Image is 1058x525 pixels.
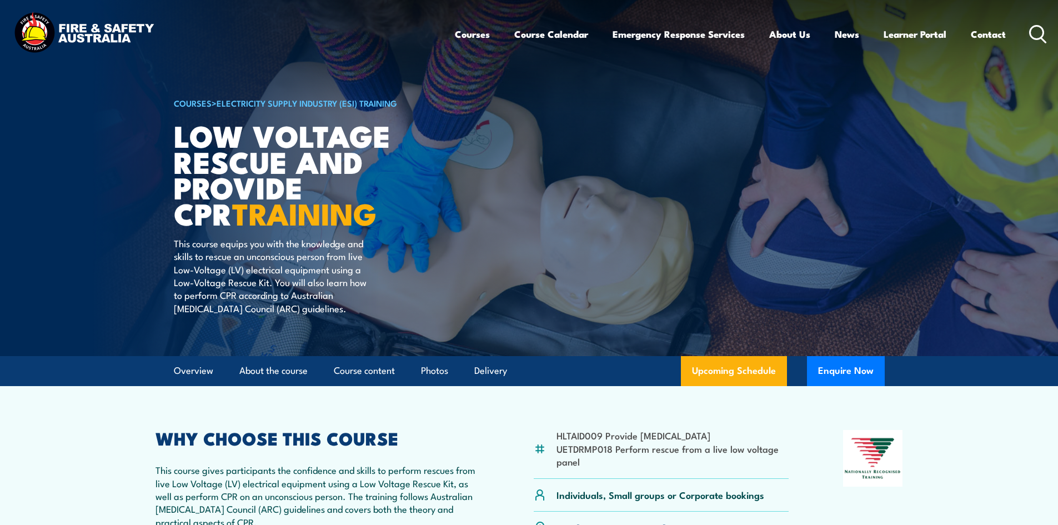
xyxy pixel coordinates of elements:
a: Emergency Response Services [613,19,745,49]
a: Upcoming Schedule [681,356,787,386]
a: COURSES [174,97,212,109]
li: UETDRMP018 Perform rescue from a live low voltage panel [556,442,789,468]
a: Delivery [474,356,507,386]
li: HLTAID009 Provide [MEDICAL_DATA] [556,429,789,442]
a: Learner Portal [884,19,946,49]
a: About Us [769,19,810,49]
a: Contact [971,19,1006,49]
a: About the course [239,356,308,386]
a: Courses [455,19,490,49]
a: News [835,19,859,49]
button: Enquire Now [807,356,885,386]
strong: TRAINING [232,189,377,236]
a: Course Calendar [514,19,588,49]
p: This course equips you with the knowledge and skills to rescue an unconscious person from live Lo... [174,237,377,314]
p: Individuals, Small groups or Corporate bookings [556,488,764,501]
a: Electricity Supply Industry (ESI) Training [217,97,397,109]
h1: Low Voltage Rescue and Provide CPR [174,122,448,226]
a: Course content [334,356,395,386]
h6: > [174,96,448,109]
img: Nationally Recognised Training logo. [843,430,903,487]
a: Overview [174,356,213,386]
a: Photos [421,356,448,386]
h2: WHY CHOOSE THIS COURSE [156,430,480,446]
